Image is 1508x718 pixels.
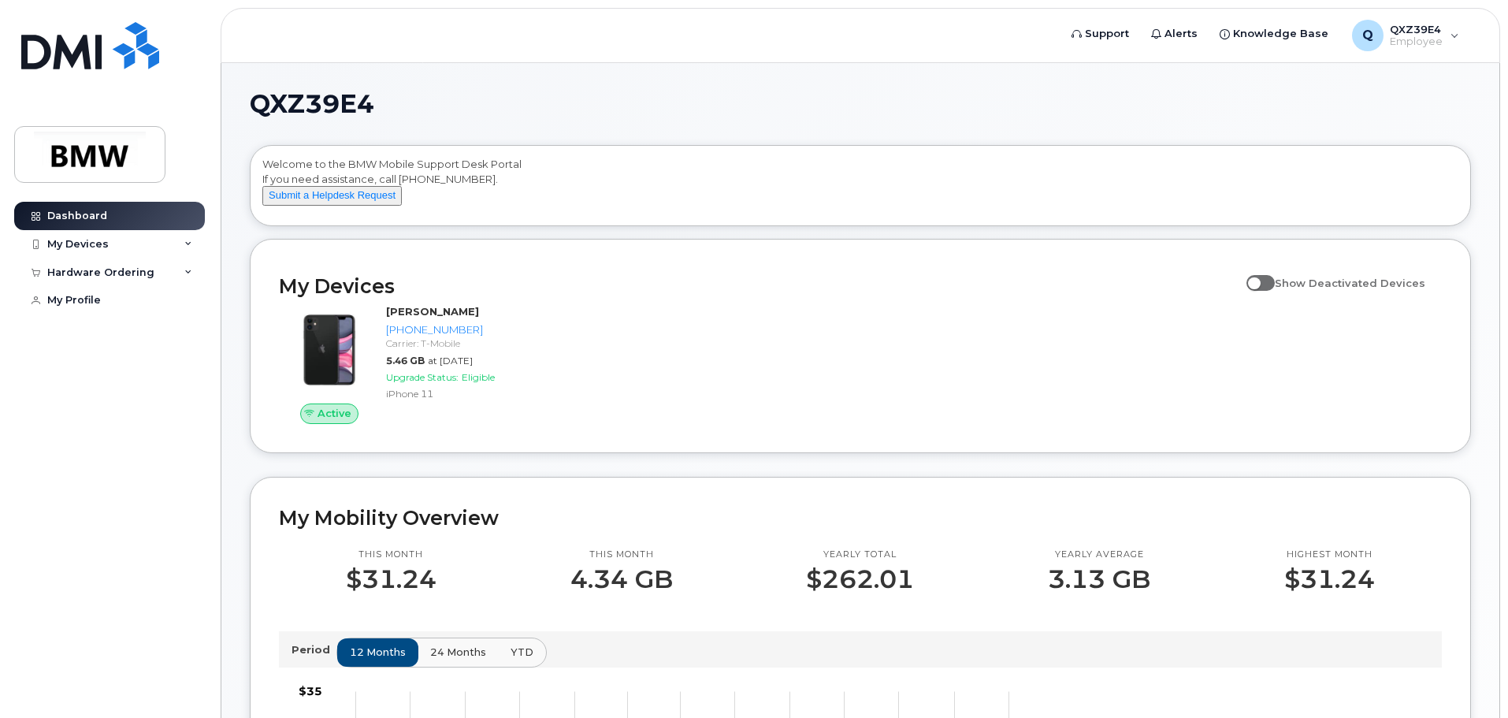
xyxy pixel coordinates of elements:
a: Active[PERSON_NAME][PHONE_NUMBER]Carrier: T-Mobile5.46 GBat [DATE]Upgrade Status:EligibleiPhone 11 [279,304,555,424]
p: $31.24 [346,565,436,593]
p: This month [570,549,673,561]
span: Active [318,406,351,421]
img: iPhone_11.jpg [292,312,367,388]
span: 5.46 GB [386,355,425,366]
span: YTD [511,645,533,660]
div: Welcome to the BMW Mobile Support Desk Portal If you need assistance, call [PHONE_NUMBER]. [262,157,1458,220]
input: Show Deactivated Devices [1246,268,1259,281]
span: at [DATE] [428,355,473,366]
span: Show Deactivated Devices [1275,277,1425,289]
span: Upgrade Status: [386,371,459,383]
p: Highest month [1284,549,1375,561]
span: QXZ39E4 [250,92,374,116]
div: Carrier: T-Mobile [386,337,549,350]
span: Eligible [462,371,495,383]
button: Submit a Helpdesk Request [262,186,402,206]
iframe: Messenger Launcher [1439,649,1496,706]
p: Yearly total [806,549,914,561]
h2: My Devices [279,274,1239,298]
tspan: $35 [299,684,322,698]
div: iPhone 11 [386,387,549,400]
div: [PHONE_NUMBER] [386,322,549,337]
a: Submit a Helpdesk Request [262,188,402,201]
p: $262.01 [806,565,914,593]
p: 3.13 GB [1048,565,1150,593]
p: This month [346,549,436,561]
p: $31.24 [1284,565,1375,593]
p: Period [292,642,336,657]
span: 24 months [430,645,486,660]
h2: My Mobility Overview [279,506,1442,530]
p: 4.34 GB [570,565,673,593]
p: Yearly average [1048,549,1150,561]
strong: [PERSON_NAME] [386,305,479,318]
